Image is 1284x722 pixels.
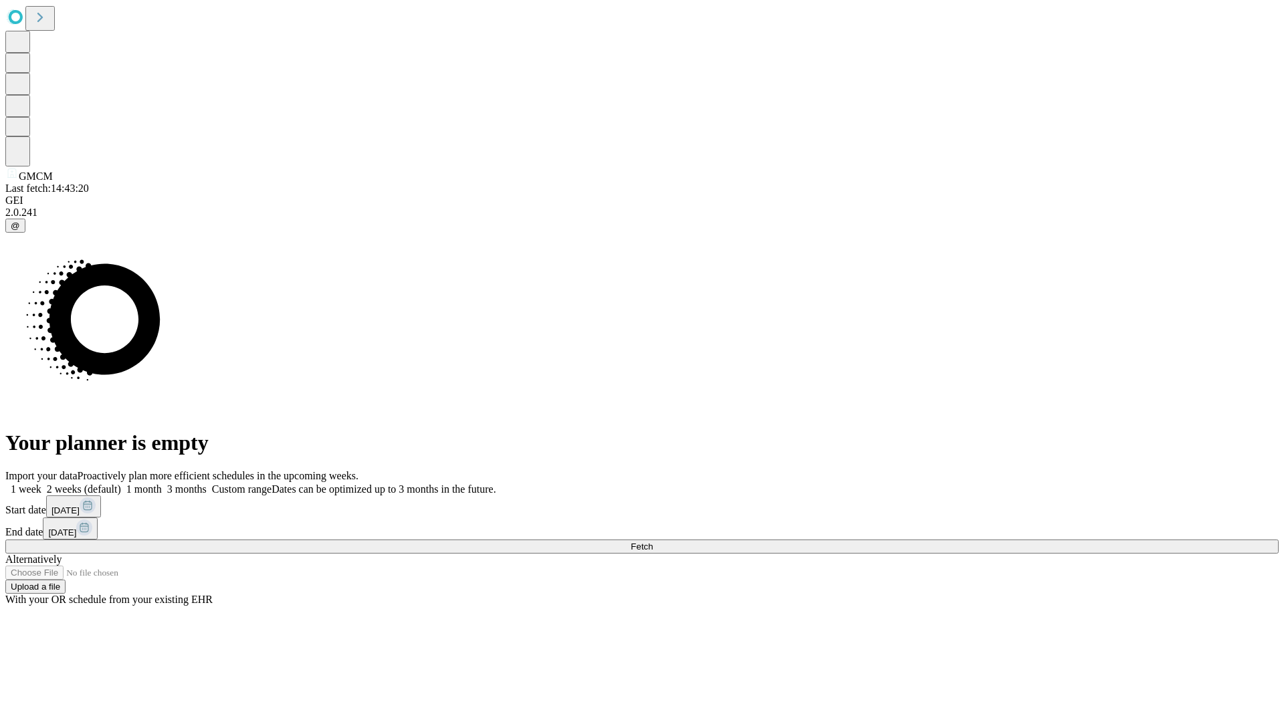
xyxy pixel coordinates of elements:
[5,495,1279,517] div: Start date
[46,495,101,517] button: [DATE]
[19,170,53,182] span: GMCM
[5,207,1279,219] div: 2.0.241
[5,517,1279,539] div: End date
[5,594,213,605] span: With your OR schedule from your existing EHR
[51,505,80,515] span: [DATE]
[11,483,41,495] span: 1 week
[47,483,121,495] span: 2 weeks (default)
[43,517,98,539] button: [DATE]
[48,527,76,537] span: [DATE]
[5,470,78,481] span: Import your data
[78,470,358,481] span: Proactively plan more efficient schedules in the upcoming weeks.
[167,483,207,495] span: 3 months
[11,221,20,231] span: @
[5,431,1279,455] h1: Your planner is empty
[5,183,89,194] span: Last fetch: 14:43:20
[126,483,162,495] span: 1 month
[5,554,62,565] span: Alternatively
[5,580,66,594] button: Upload a file
[5,539,1279,554] button: Fetch
[631,541,653,552] span: Fetch
[5,219,25,233] button: @
[212,483,272,495] span: Custom range
[272,483,496,495] span: Dates can be optimized up to 3 months in the future.
[5,195,1279,207] div: GEI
